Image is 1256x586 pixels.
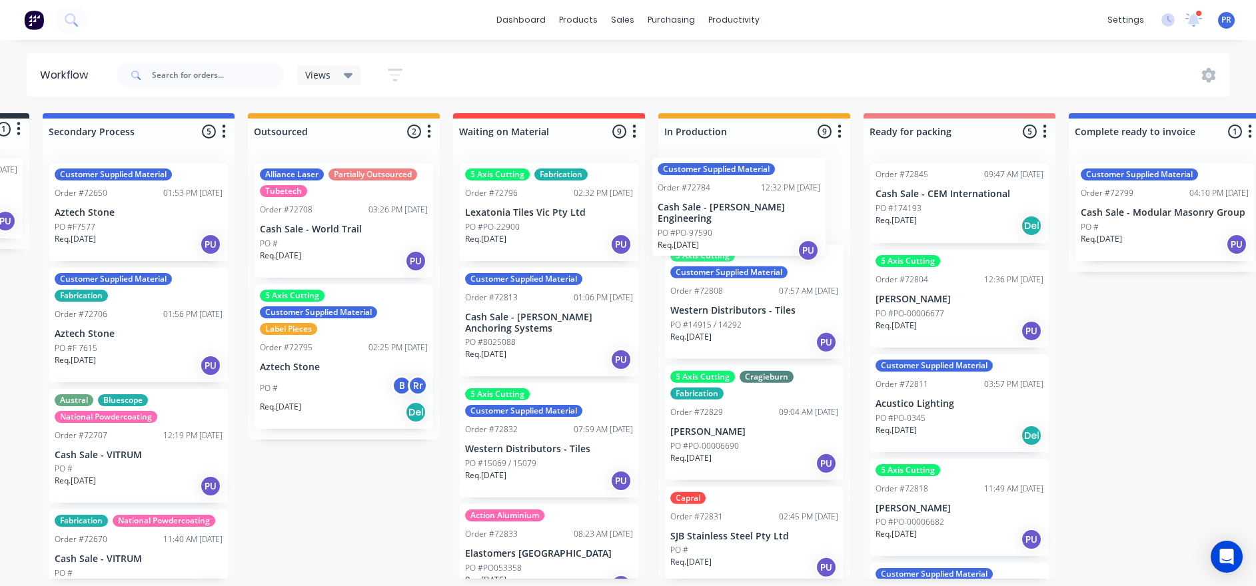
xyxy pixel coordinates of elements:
[152,62,284,89] input: Search for orders...
[254,125,385,139] input: Enter column name…
[702,10,766,30] div: productivity
[552,10,604,30] div: products
[459,125,590,139] input: Enter column name…
[24,10,44,30] img: Factory
[641,10,702,30] div: purchasing
[664,125,796,139] input: Enter column name…
[40,67,95,83] div: Workflow
[1075,125,1206,139] input: Enter column name…
[490,10,552,30] a: dashboard
[818,125,832,139] span: 9
[305,68,330,82] span: Views
[612,125,626,139] span: 9
[1221,14,1231,26] span: PR
[1228,125,1242,139] span: 1
[604,10,641,30] div: sales
[49,125,180,139] input: Enter column name…
[1211,541,1243,573] div: Open Intercom Messenger
[1023,125,1037,139] span: 5
[870,125,1001,139] input: Enter column name…
[1101,10,1151,30] div: settings
[407,125,421,139] span: 2
[202,125,216,139] span: 5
